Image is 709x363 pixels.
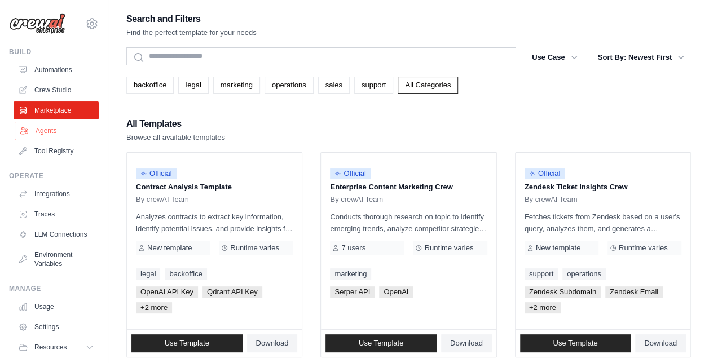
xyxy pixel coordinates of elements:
[330,211,487,234] p: Conducts thorough research on topic to identify emerging trends, analyze competitor strategies, a...
[9,47,99,56] div: Build
[14,338,99,356] button: Resources
[256,339,289,348] span: Download
[318,77,350,94] a: sales
[136,195,189,204] span: By crewAI Team
[14,101,99,119] a: Marketplace
[14,185,99,203] a: Integrations
[562,268,606,280] a: operations
[341,244,365,253] span: 7 users
[126,77,174,94] a: backoffice
[15,122,100,140] a: Agents
[644,339,677,348] span: Download
[359,339,403,348] span: Use Template
[136,286,198,298] span: OpenAI API Key
[9,284,99,293] div: Manage
[635,334,686,352] a: Download
[525,47,584,68] button: Use Case
[605,286,663,298] span: Zendesk Email
[178,77,208,94] a: legal
[525,168,565,179] span: Official
[525,268,558,280] a: support
[525,302,561,313] span: +2 more
[14,142,99,160] a: Tool Registry
[14,81,99,99] a: Crew Studio
[325,334,437,352] a: Use Template
[165,268,206,280] a: backoffice
[379,286,413,298] span: OpenAI
[525,181,681,193] p: Zendesk Ticket Insights Crew
[136,181,293,193] p: Contract Analysis Template
[330,168,371,179] span: Official
[14,298,99,316] a: Usage
[126,116,225,132] h2: All Templates
[354,77,393,94] a: support
[536,244,580,253] span: New template
[14,205,99,223] a: Traces
[136,302,172,313] span: +2 more
[131,334,243,352] a: Use Template
[525,286,601,298] span: Zendesk Subdomain
[126,27,257,38] p: Find the perfect template for your needs
[265,77,314,94] a: operations
[136,268,160,280] a: legal
[202,286,262,298] span: Qdrant API Key
[330,268,371,280] a: marketing
[14,318,99,336] a: Settings
[553,339,597,348] span: Use Template
[450,339,483,348] span: Download
[591,47,691,68] button: Sort By: Newest First
[213,77,260,94] a: marketing
[126,132,225,143] p: Browse all available templates
[398,77,458,94] a: All Categories
[136,211,293,234] p: Analyzes contracts to extract key information, identify potential issues, and provide insights fo...
[424,244,473,253] span: Runtime varies
[330,195,383,204] span: By crewAI Team
[136,168,177,179] span: Official
[14,225,99,244] a: LLM Connections
[9,171,99,180] div: Operate
[126,11,257,27] h2: Search and Filters
[230,244,279,253] span: Runtime varies
[520,334,631,352] a: Use Template
[330,286,375,298] span: Serper API
[330,181,487,193] p: Enterprise Content Marketing Crew
[619,244,668,253] span: Runtime varies
[441,334,492,352] a: Download
[14,246,99,273] a: Environment Variables
[525,211,681,234] p: Fetches tickets from Zendesk based on a user's query, analyzes them, and generates a summary. Out...
[147,244,192,253] span: New template
[247,334,298,352] a: Download
[34,343,67,352] span: Resources
[525,195,578,204] span: By crewAI Team
[14,61,99,79] a: Automations
[9,13,65,34] img: Logo
[165,339,209,348] span: Use Template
